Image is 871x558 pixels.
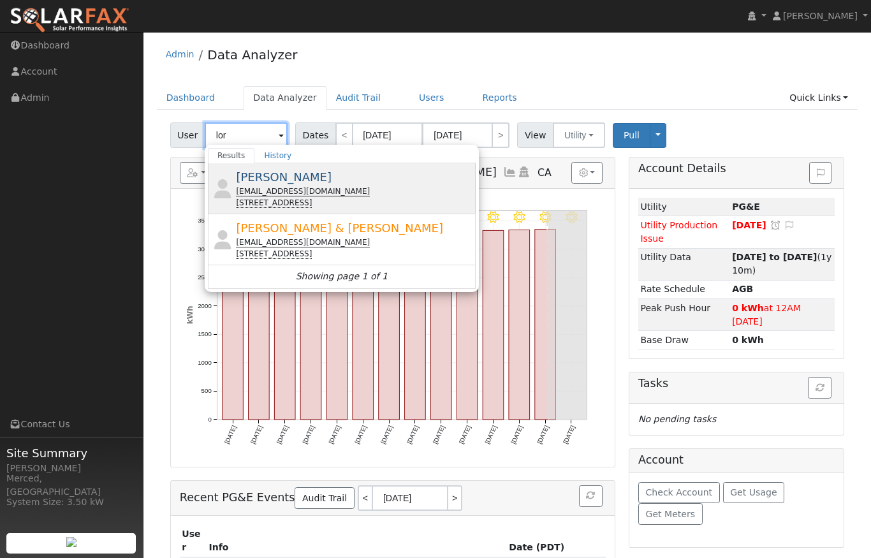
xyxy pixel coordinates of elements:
a: < [335,122,353,148]
h5: Recent PG&E Events [180,485,606,511]
text: 2000 [198,302,212,309]
rect: onclick="" [457,231,478,420]
span: Pull [624,130,640,140]
button: Refresh [808,377,831,399]
text: [DATE] [457,425,472,445]
text: [DATE] [275,425,289,445]
span: [PERSON_NAME] [236,170,332,184]
text: [DATE] [249,425,263,445]
img: retrieve [66,537,77,547]
text: [DATE] [327,425,342,445]
strong: 0 kWh [732,335,764,345]
i: 8/10 - Clear [487,211,499,223]
span: Get Meters [645,509,695,519]
text: [DATE] [379,425,394,445]
img: SolarFax [10,7,129,34]
h5: Account Details [638,162,835,175]
a: Audit Trail [326,86,390,110]
span: Utility Production Issue [640,220,717,244]
rect: onclick="" [353,230,374,420]
button: Get Usage [723,482,785,504]
text: 1000 [198,359,212,366]
text: 3500 [198,217,212,224]
text: 2500 [198,274,212,281]
span: [PERSON_NAME][US_STATE] [PERSON_NAME] [243,166,497,179]
a: Audit Trail [295,487,354,509]
a: Quick Links [780,86,858,110]
span: User [170,122,205,148]
div: [PERSON_NAME] [6,462,136,475]
text: [DATE] [483,425,498,445]
rect: onclick="" [483,231,504,420]
span: View [517,122,553,148]
text: 3000 [198,246,212,253]
a: Results [208,148,255,163]
td: Peak Push Hour [638,298,730,330]
a: History [254,148,301,163]
a: Data Analyzer [207,47,297,62]
button: Pull [613,123,650,148]
td: Utility Data [638,248,730,280]
td: Base Draw [638,331,730,349]
th: Info [207,525,507,557]
td: Utility [638,198,730,216]
a: Admin [166,49,194,59]
rect: onclick="" [378,230,399,420]
div: Merced, [GEOGRAPHIC_DATA] [6,472,136,499]
button: Check Account [638,482,720,504]
th: Date (PDT) [507,525,606,557]
text: [DATE] [509,425,524,445]
a: > [448,485,462,511]
span: [DATE] [732,220,766,230]
text: [DATE] [431,425,446,445]
button: Utility [553,122,605,148]
td: Rate Schedule [638,280,730,298]
i: 8/11 - Clear [513,211,525,223]
rect: onclick="" [509,230,530,420]
rect: onclick="" [222,230,243,420]
text: kWh [185,306,194,325]
a: Snooze this issue [770,220,781,230]
a: Users [409,86,454,110]
i: Edit Issue [784,221,795,230]
span: Dates [295,122,336,148]
span: CA [538,166,552,179]
span: Get Usage [730,487,777,497]
text: [DATE] [301,425,316,445]
rect: onclick="" [535,230,556,420]
strong: 0 kWh [732,303,764,313]
i: Showing page 1 of 1 [296,270,388,283]
a: Data Analyzer [244,86,326,110]
text: [DATE] [406,425,420,445]
a: < [358,485,372,511]
rect: onclick="" [300,230,321,420]
h5: Tasks [638,377,835,390]
button: Issue History [809,162,831,184]
i: 8/12 - Clear [539,211,551,223]
a: Multi-Series Graph [503,166,517,179]
a: > [492,122,509,148]
strong: C [732,284,753,294]
text: 0 [208,416,212,423]
i: No pending tasks [638,414,716,424]
a: Reports [473,86,527,110]
button: Get Meters [638,503,703,525]
h5: Account [638,453,684,466]
text: [DATE] [223,425,238,445]
text: [DATE] [536,425,550,445]
span: Site Summary [6,444,136,462]
strong: [DATE] to [DATE] [732,252,817,262]
strong: ID: 17145272, authorized: 08/06/25 [732,202,760,212]
text: 1500 [198,331,212,338]
th: User [180,525,207,557]
td: at 12AM [DATE] [730,298,835,330]
rect: onclick="" [326,230,348,420]
button: Refresh [579,485,603,507]
rect: onclick="" [274,230,295,420]
span: [PERSON_NAME] & [PERSON_NAME] [236,221,443,235]
text: [DATE] [353,425,368,445]
text: 500 [201,388,212,395]
rect: onclick="" [248,230,269,420]
span: (1y 10m) [732,252,831,275]
span: Check Account [645,487,712,497]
